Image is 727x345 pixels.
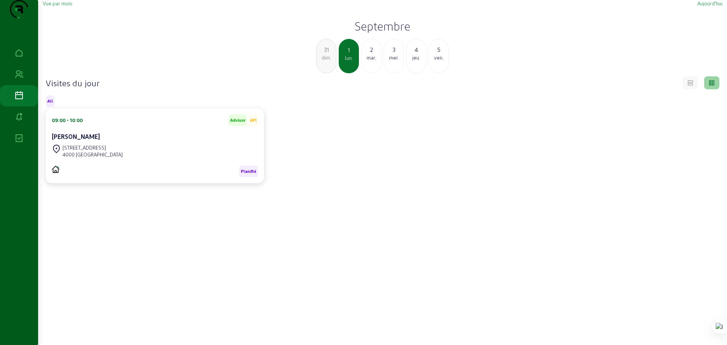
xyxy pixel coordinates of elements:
[362,45,381,54] div: 2
[384,54,404,61] div: mer.
[52,117,83,124] div: 09:00 - 10:00
[407,54,426,61] div: jeu.
[697,0,722,6] span: Aujourd'hui
[250,118,256,123] span: API
[384,45,404,54] div: 3
[43,19,722,33] h2: Septembre
[317,54,336,61] div: dim.
[407,45,426,54] div: 4
[241,169,256,174] span: Planifié
[62,151,123,158] div: 4000 [GEOGRAPHIC_DATA]
[47,98,53,104] span: All
[43,0,72,6] span: Vue par mois
[62,144,123,151] div: [STREET_ADDRESS]
[429,54,448,61] div: ven.
[317,45,336,54] div: 31
[362,54,381,61] div: mar.
[429,45,448,54] div: 5
[46,77,99,88] h4: Visites du jour
[339,55,358,61] div: lun.
[52,133,100,140] cam-card-title: [PERSON_NAME]
[230,118,245,123] span: Advisor
[339,45,358,55] div: 1
[52,166,59,173] img: PVELEC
